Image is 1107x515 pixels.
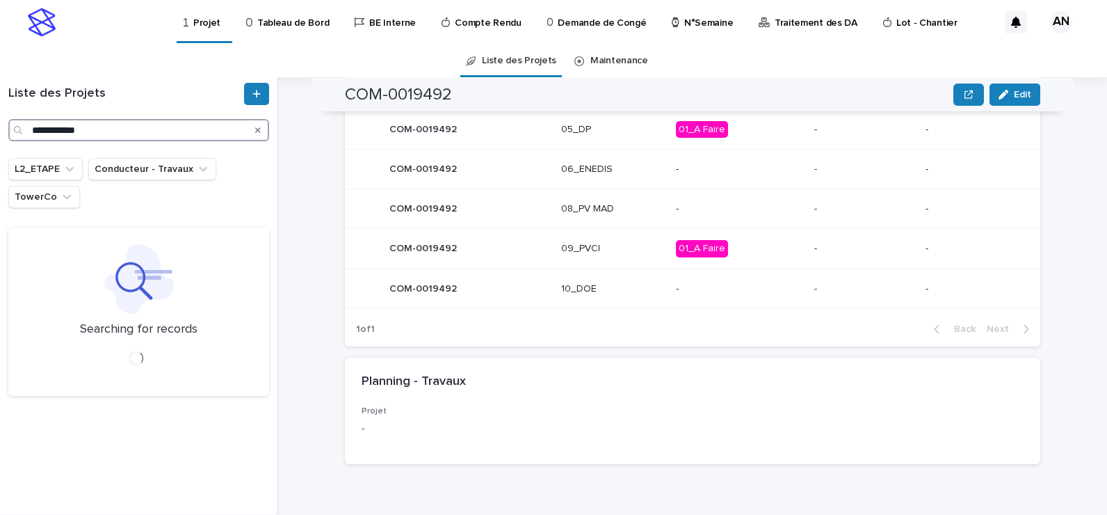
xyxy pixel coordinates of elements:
p: - [362,422,1024,436]
p: COM-0019492 [389,121,460,136]
button: Next [981,323,1040,335]
div: AN [1050,11,1072,33]
p: 09_PVCI [561,243,665,255]
p: - [676,164,803,175]
tr: COM-0019492COM-0019492 05_DP01_A Faire-- [345,109,1040,150]
p: - [926,164,1018,175]
tr: COM-0019492COM-0019492 06_ENEDIS--- [345,150,1040,189]
p: - [814,164,914,175]
button: Edit [989,84,1040,106]
div: 01_A Faire [676,121,728,138]
p: - [926,124,1018,136]
p: - [814,203,914,215]
h2: Planning - Travaux [362,374,466,390]
p: 06_ENEDIS [561,164,665,175]
button: Conducteur - Travaux [88,158,216,180]
a: Maintenance [590,45,648,77]
tr: COM-0019492COM-0019492 08_PV MAD--- [345,189,1040,229]
input: Search [8,119,269,141]
p: - [814,283,914,295]
p: - [926,283,1018,295]
span: Projet [362,407,387,415]
button: TowerCo [8,186,80,208]
h1: Liste des Projets [8,86,241,102]
p: COM-0019492 [389,240,460,255]
p: - [676,283,803,295]
button: L2_ETAPE [8,158,83,180]
p: COM-0019492 [389,200,460,215]
p: - [814,124,914,136]
span: Back [946,324,976,334]
a: Liste des Projets [482,45,556,77]
p: 08_PV MAD [561,203,665,215]
p: Searching for records [80,322,197,338]
img: stacker-logo-s-only.png [28,8,56,36]
p: COM-0019492 [389,280,460,295]
button: Back [923,323,981,335]
p: 1 of 1 [345,312,386,347]
p: - [676,203,803,215]
p: COM-0019492 [389,161,460,175]
span: Edit [1014,90,1031,100]
p: 10_DOE [561,283,665,295]
p: - [814,243,914,255]
div: 01_A Faire [676,240,728,257]
p: 05_DP [561,124,665,136]
tr: COM-0019492COM-0019492 09_PVCI01_A Faire-- [345,229,1040,269]
span: Next [987,324,1017,334]
p: - [926,203,1018,215]
p: - [926,243,1018,255]
h2: COM-0019492 [345,85,452,105]
tr: COM-0019492COM-0019492 10_DOE--- [345,269,1040,309]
